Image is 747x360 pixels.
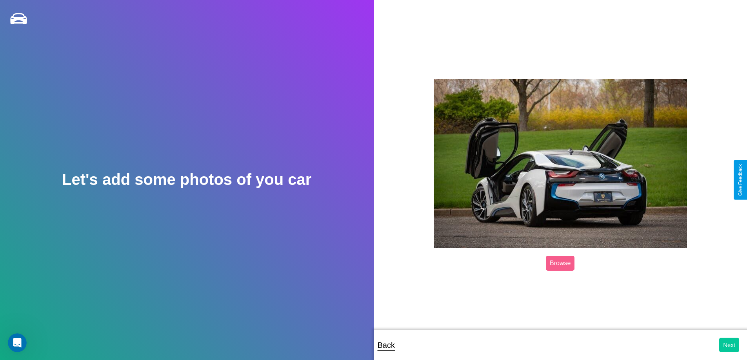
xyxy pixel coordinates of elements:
[434,79,687,248] img: posted
[546,256,574,271] label: Browse
[738,164,743,196] div: Give Feedback
[62,171,311,188] h2: Let's add some photos of you car
[719,338,739,352] button: Next
[378,338,395,352] p: Back
[8,333,27,352] iframe: Intercom live chat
